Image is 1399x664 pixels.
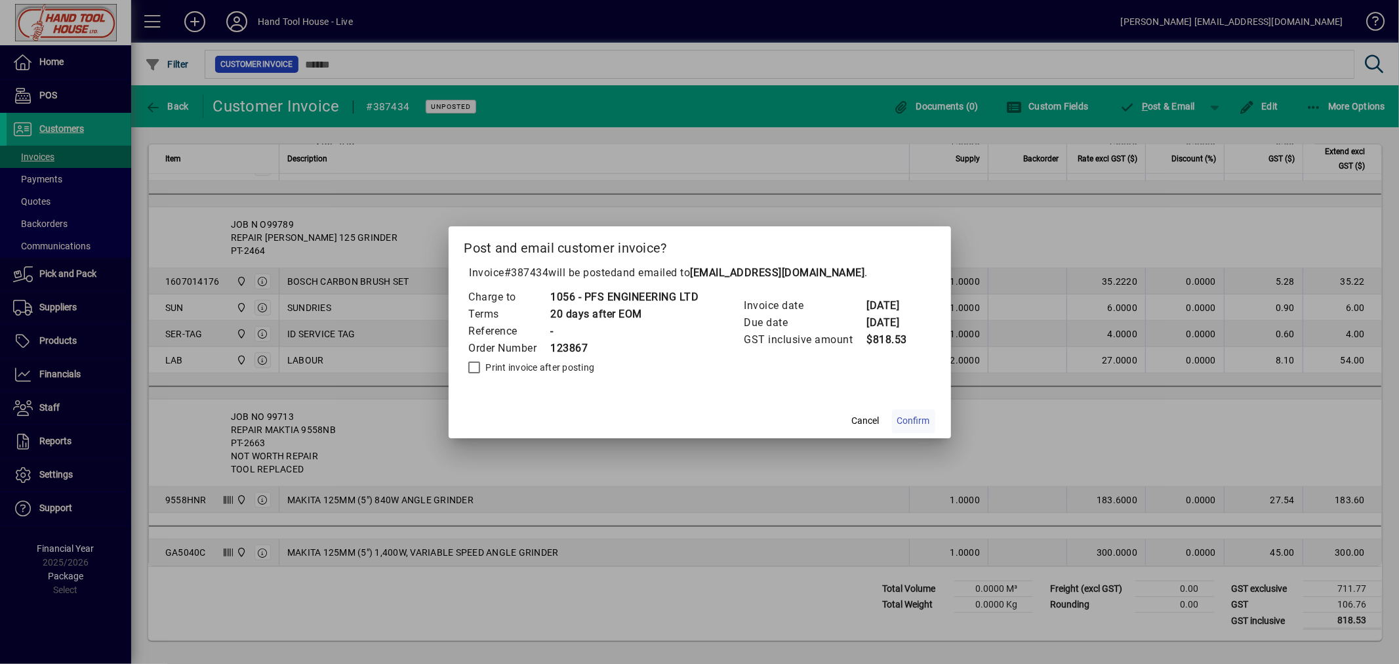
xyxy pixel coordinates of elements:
[617,266,865,279] span: and emailed to
[449,226,951,264] h2: Post and email customer invoice?
[464,265,935,281] p: Invoice will be posted .
[691,266,865,279] b: [EMAIL_ADDRESS][DOMAIN_NAME]
[852,414,880,428] span: Cancel
[468,306,550,323] td: Terms
[744,331,866,348] td: GST inclusive amount
[892,409,935,433] button: Confirm
[468,323,550,340] td: Reference
[866,314,919,331] td: [DATE]
[866,331,919,348] td: $818.53
[744,314,866,331] td: Due date
[744,297,866,314] td: Invoice date
[468,340,550,357] td: Order Number
[550,340,699,357] td: 123867
[897,414,930,428] span: Confirm
[550,323,699,340] td: -
[866,297,919,314] td: [DATE]
[550,306,699,323] td: 20 days after EOM
[845,409,887,433] button: Cancel
[504,266,549,279] span: #387434
[483,361,595,374] label: Print invoice after posting
[468,289,550,306] td: Charge to
[550,289,699,306] td: 1056 - PFS ENGINEERING LTD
